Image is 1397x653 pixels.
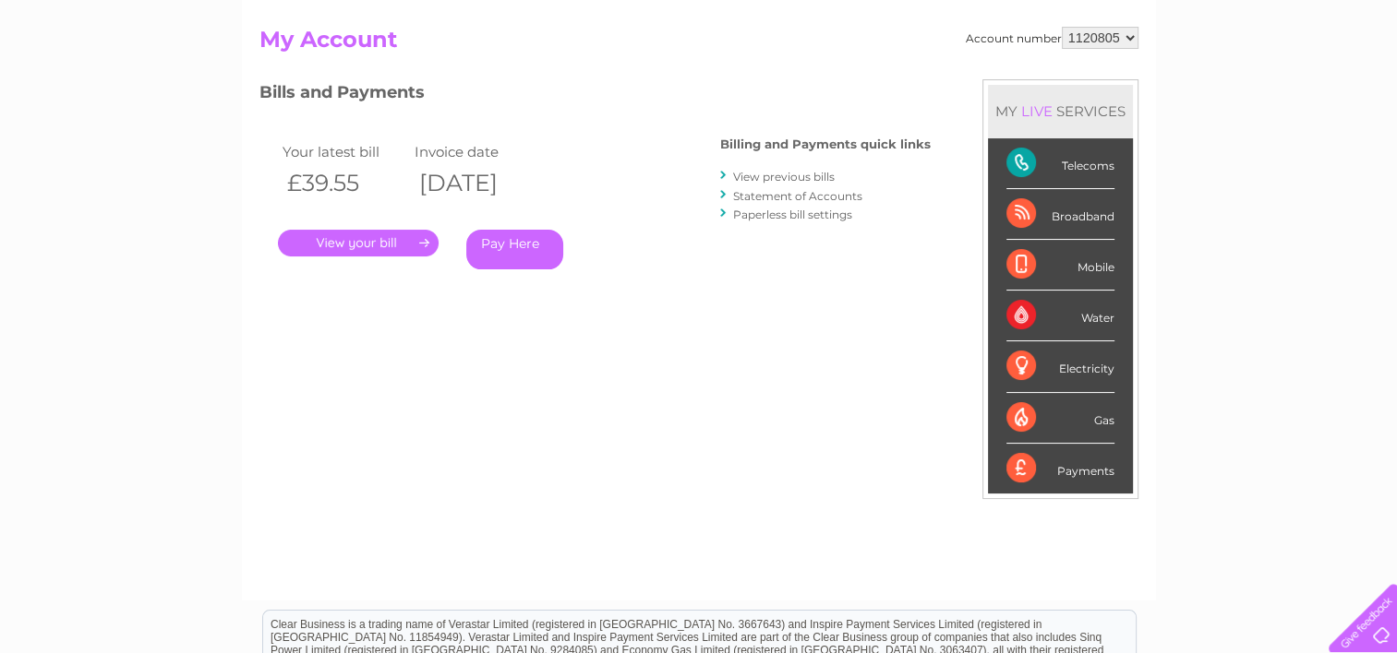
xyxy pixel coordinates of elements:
[410,139,543,164] td: Invoice date
[259,79,931,112] h3: Bills and Payments
[410,164,543,202] th: [DATE]
[1274,78,1319,92] a: Contact
[1006,291,1114,341] div: Water
[1006,393,1114,444] div: Gas
[1006,444,1114,493] div: Payments
[1006,341,1114,392] div: Electricity
[1072,78,1107,92] a: Water
[733,208,852,221] a: Paperless bill settings
[988,85,1133,137] div: MY SERVICES
[278,139,411,164] td: Your latest bill
[720,137,931,151] h4: Billing and Payments quick links
[49,48,143,104] img: logo.png
[1006,138,1114,189] div: Telecoms
[1118,78,1159,92] a: Energy
[1336,78,1379,92] a: Log out
[1018,102,1056,120] div: LIVE
[259,27,1138,62] h2: My Account
[278,230,439,256] a: .
[733,189,862,203] a: Statement of Accounts
[966,27,1138,49] div: Account number
[263,10,1136,89] div: Clear Business is a trading name of Verastar Limited (registered in [GEOGRAPHIC_DATA] No. 3667643...
[733,170,835,184] a: View previous bills
[1049,9,1176,32] a: 0333 014 3131
[1006,189,1114,240] div: Broadband
[278,164,411,202] th: £39.55
[1170,78,1225,92] a: Telecoms
[1236,78,1263,92] a: Blog
[1006,240,1114,291] div: Mobile
[466,230,563,269] a: Pay Here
